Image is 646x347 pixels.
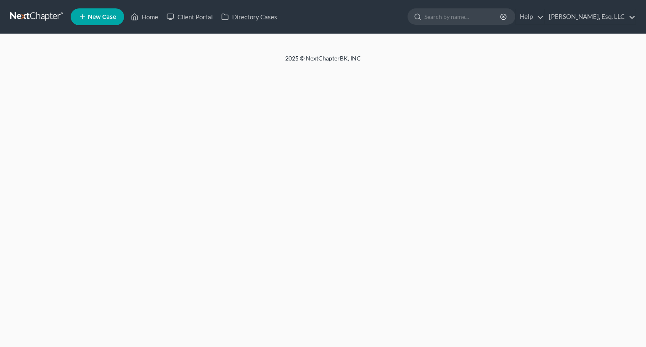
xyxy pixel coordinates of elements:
div: 2025 © NextChapterBK, INC [83,54,563,69]
a: Home [127,9,162,24]
a: Directory Cases [217,9,281,24]
a: Client Portal [162,9,217,24]
a: Help [516,9,544,24]
input: Search by name... [424,9,501,24]
a: [PERSON_NAME], Esq. LLC [545,9,635,24]
span: New Case [88,14,116,20]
